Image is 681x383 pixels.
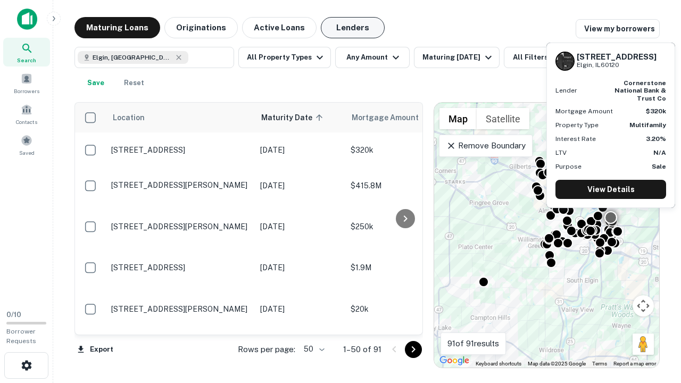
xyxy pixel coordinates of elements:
p: [DATE] [260,262,340,273]
p: [STREET_ADDRESS] [111,145,250,155]
p: $320k [351,144,457,156]
a: Open this area in Google Maps (opens a new window) [437,354,472,368]
button: Show satellite imagery [477,108,529,129]
button: Active Loans [242,17,317,38]
p: $20k [351,303,457,315]
p: Rows per page: [238,343,295,356]
span: Maturity Date [261,111,326,124]
a: Saved [3,130,50,159]
button: Maturing Loans [74,17,160,38]
p: LTV [555,148,567,157]
p: Mortgage Amount [555,106,613,116]
button: Show street map [439,108,477,129]
p: $1.9M [351,262,457,273]
div: Maturing [DATE] [422,51,495,64]
strong: Sale [652,163,666,170]
span: 0 / 10 [6,311,21,319]
p: $415.8M [351,180,457,191]
strong: 3.20% [646,135,666,143]
button: Reset [117,72,151,94]
p: 1–50 of 91 [343,343,381,356]
p: [DATE] [260,180,340,191]
h6: [STREET_ADDRESS] [577,52,657,62]
button: Lenders [321,17,385,38]
button: Maturing [DATE] [414,47,500,68]
span: Location [112,111,145,124]
iframe: Chat Widget [628,298,681,349]
p: $250k [351,221,457,232]
p: 91 of 91 results [447,337,499,350]
strong: cornerstone national bank & trust co [614,79,666,102]
th: Mortgage Amount [345,103,462,132]
a: Report a map error [613,361,656,367]
strong: Multifamily [629,121,666,129]
p: [STREET_ADDRESS][PERSON_NAME] [111,222,250,231]
button: Map camera controls [633,295,654,317]
strong: N/A [653,149,666,156]
button: Originations [164,17,238,38]
p: [STREET_ADDRESS][PERSON_NAME] [111,180,250,190]
span: Elgin, [GEOGRAPHIC_DATA], [GEOGRAPHIC_DATA] [93,53,172,62]
p: [DATE] [260,221,340,232]
button: Save your search to get updates of matches that match your search criteria. [79,72,113,94]
p: Remove Boundary [446,139,525,152]
button: Go to next page [405,341,422,358]
span: Contacts [16,118,37,126]
p: Interest Rate [555,134,596,144]
a: View my borrowers [576,19,660,38]
span: Borrower Requests [6,328,36,345]
a: Borrowers [3,69,50,97]
a: Search [3,38,50,66]
span: Search [17,56,36,64]
p: Purpose [555,162,582,171]
th: Location [106,103,255,132]
button: Any Amount [335,47,410,68]
button: All Filters [504,47,557,68]
p: Lender [555,86,577,95]
a: Contacts [3,99,50,128]
div: 50 [300,342,326,357]
p: [DATE] [260,303,340,315]
p: [STREET_ADDRESS][PERSON_NAME] [111,304,250,314]
strong: $320k [646,107,666,115]
p: [STREET_ADDRESS] [111,263,250,272]
div: 0 0 [434,103,659,368]
p: Property Type [555,120,599,130]
a: View Details [555,180,666,199]
img: Google [437,354,472,368]
p: Elgin, IL60120 [577,60,657,70]
button: Keyboard shortcuts [476,360,521,368]
th: Maturity Date [255,103,345,132]
button: All Property Types [238,47,331,68]
p: [DATE] [260,144,340,156]
a: Terms [592,361,607,367]
span: Saved [19,148,35,157]
span: Mortgage Amount [352,111,433,124]
span: Borrowers [14,87,39,95]
button: Export [74,342,116,357]
img: capitalize-icon.png [17,9,37,30]
span: Map data ©2025 Google [528,361,586,367]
